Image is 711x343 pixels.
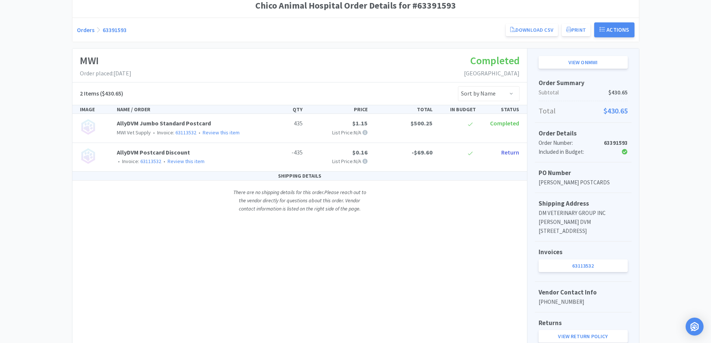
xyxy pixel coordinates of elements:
[197,129,202,136] span: •
[306,105,371,113] div: PRICE
[309,128,368,137] p: List Price: N/A
[470,54,520,67] span: Completed
[203,129,240,136] a: Review this item
[117,129,151,136] span: MWI Vet Supply
[265,119,303,128] p: 435
[479,105,522,113] div: STATUS
[352,149,368,156] span: $0.16
[539,168,628,178] h5: PO Number
[309,157,368,165] p: List Price: N/A
[539,247,628,257] h5: Invoices
[539,318,628,328] h5: Returns
[152,129,156,136] span: •
[506,24,558,36] a: Download CSV
[608,88,628,97] span: $430.65
[594,22,634,37] button: Actions
[117,158,161,165] span: Invoice:
[464,69,520,78] p: [GEOGRAPHIC_DATA]
[151,129,196,136] span: Invoice:
[539,138,598,147] div: Order Number:
[117,119,211,127] span: AllyDVM Jumbo Standard Postcard
[162,158,166,165] span: •
[539,259,628,272] a: 63113532
[539,297,628,306] p: [PHONE_NUMBER]
[114,105,262,113] div: NAME / ORDER
[539,287,628,297] h5: Vendor Contact Info
[80,90,99,97] span: 2 Items
[539,209,628,236] p: DM VETERINARY GROUP INC [PERSON_NAME] DVM [STREET_ADDRESS]
[265,148,303,158] p: -435
[686,318,704,336] div: Open Intercom Messenger
[117,158,121,165] span: •
[539,78,628,88] h5: Order Summary
[117,149,190,156] span: AllyDVM Postcard Discount
[168,158,205,165] a: Review this item
[80,119,96,135] img: no_image.png
[103,26,127,34] a: 63391593
[411,119,433,127] span: $500.25
[80,52,131,69] h1: MWI
[539,56,628,69] a: View onMWI
[80,69,131,78] p: Order placed: [DATE]
[539,178,628,187] p: [PERSON_NAME] POSTCARDS
[501,149,519,156] span: Return
[539,105,628,117] p: Total
[72,172,527,180] div: SHIPPING DETAILS
[77,26,94,34] a: Orders
[604,139,628,146] strong: 63391593
[412,149,433,156] span: -$69.60
[539,88,628,97] p: Subtotal
[175,129,196,136] a: 63113532
[352,119,368,127] span: $1.15
[539,147,598,156] div: Included in Budget:
[604,105,628,117] span: $430.65
[233,189,366,212] i: There are no shipping details for this order. Please reach out to the vendor directly for questio...
[80,89,123,99] h5: ($430.65)
[140,158,161,165] a: 63113532
[262,105,306,113] div: QTY
[539,128,628,138] h5: Order Details
[77,105,114,113] div: IMAGE
[490,119,519,127] span: Completed
[539,330,628,343] a: View Return Policy
[80,148,96,164] img: no_image.png
[539,199,628,209] h5: Shipping Address
[562,24,590,36] button: Print
[371,105,436,113] div: TOTAL
[436,105,479,113] div: IN BUDGET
